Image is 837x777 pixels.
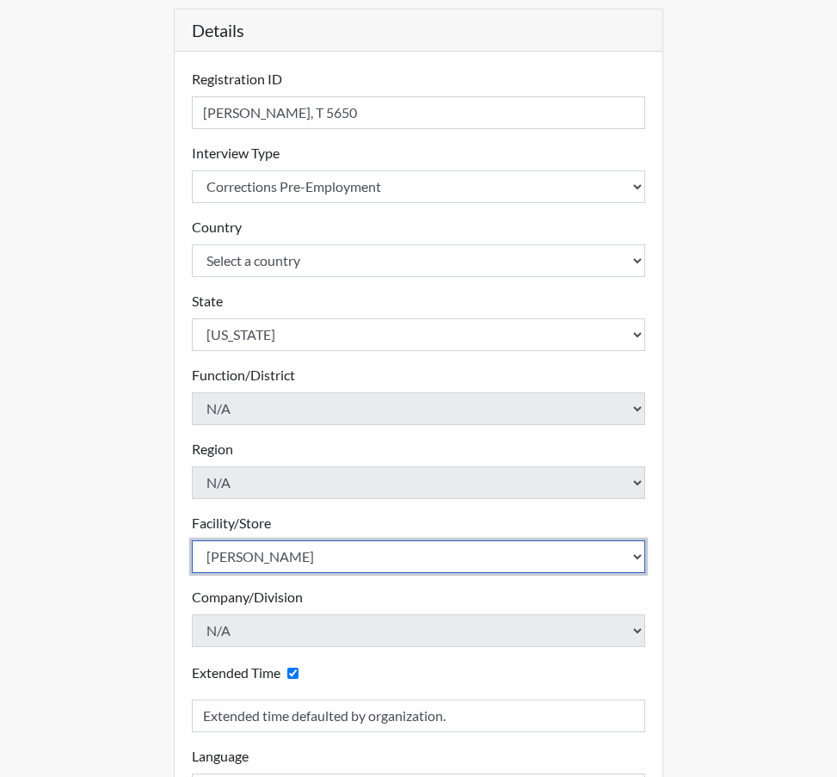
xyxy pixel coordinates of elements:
[192,746,249,767] label: Language
[192,291,223,311] label: State
[192,69,282,89] label: Registration ID
[192,96,646,129] input: Insert a Registration ID, which needs to be a unique alphanumeric value for each interviewee
[192,587,303,607] label: Company/Division
[175,9,663,52] h5: Details
[192,663,280,683] label: Extended Time
[192,700,646,732] input: Reason for Extension
[192,439,233,459] label: Region
[192,661,305,686] div: Checking this box will provide the interviewee with an accomodation of extra time to answer each ...
[192,217,242,237] label: Country
[192,513,271,533] label: Facility/Store
[192,143,280,163] label: Interview Type
[192,365,295,385] label: Function/District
